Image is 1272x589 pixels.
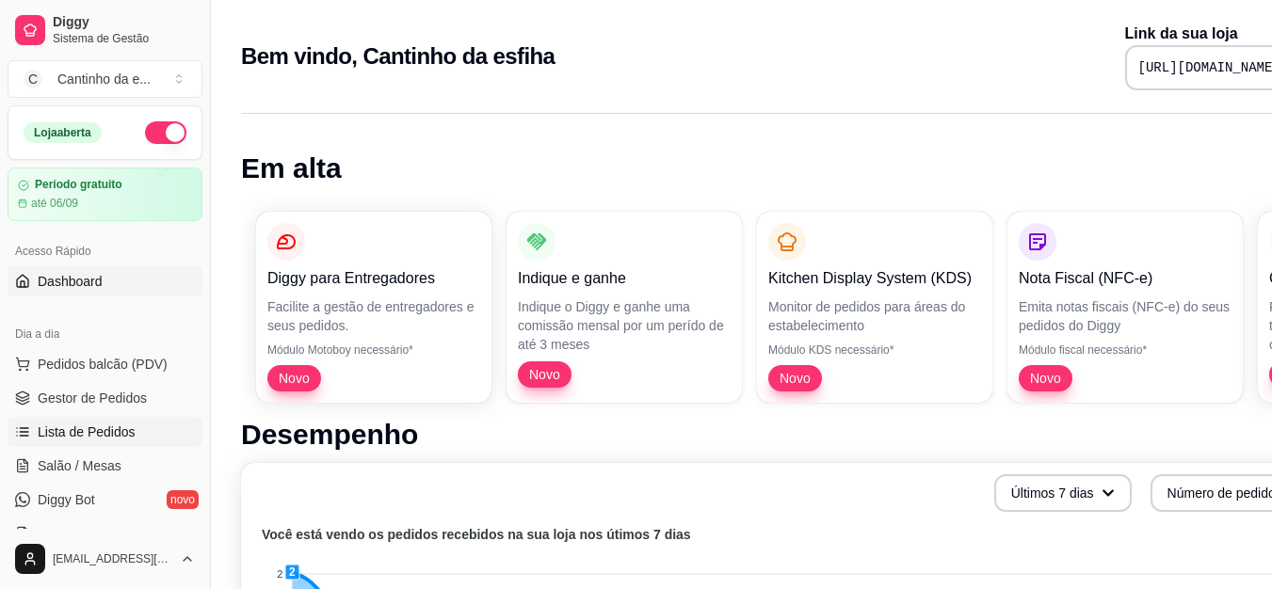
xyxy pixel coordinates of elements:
[507,212,742,403] button: Indique e ganheIndique o Diggy e ganhe uma comissão mensal por um perído de até 3 mesesNovo
[8,383,202,413] a: Gestor de Pedidos
[57,70,151,88] div: Cantinho da e ...
[8,319,202,349] div: Dia a dia
[518,267,731,290] p: Indique e ganhe
[768,342,981,358] p: Módulo KDS necessário*
[994,474,1132,512] button: Últimos 7 dias
[24,70,42,88] span: C
[38,490,95,509] span: Diggy Bot
[38,456,121,475] span: Salão / Mesas
[145,121,186,144] button: Alterar Status
[1019,267,1232,290] p: Nota Fiscal (NFC-e)
[256,212,491,403] button: Diggy para EntregadoresFacilite a gestão de entregadores e seus pedidos.Módulo Motoboy necessário...
[8,349,202,379] button: Pedidos balcão (PDV)
[53,14,195,31] span: Diggy
[53,31,195,46] span: Sistema de Gestão
[31,196,78,211] article: até 06/09
[38,422,136,441] span: Lista de Pedidos
[267,297,480,335] p: Facilite a gestão de entregadores e seus pedidos.
[241,41,555,72] h2: Bem vindo, Cantinho da esfiha
[38,524,65,543] span: KDS
[267,342,480,358] p: Módulo Motoboy necessário*
[8,8,202,53] a: DiggySistema de Gestão
[38,272,103,291] span: Dashboard
[8,167,202,221] a: Período gratuitoaté 06/09
[8,417,202,447] a: Lista de Pedidos
[772,369,818,388] span: Novo
[522,365,568,384] span: Novo
[277,568,282,580] tspan: 2
[24,122,102,143] div: Loja aberta
[1019,297,1232,335] p: Emita notas fiscais (NFC-e) do seus pedidos do Diggy
[38,355,168,374] span: Pedidos balcão (PDV)
[53,551,172,566] span: [EMAIL_ADDRESS][DOMAIN_NAME]
[8,536,202,581] button: [EMAIL_ADDRESS][DOMAIN_NAME]
[1022,369,1069,388] span: Novo
[8,60,202,98] button: Select a team
[262,527,691,542] text: Você está vendo os pedidos recebidos na sua loja nos útimos 7 dias
[8,236,202,266] div: Acesso Rápido
[518,297,731,354] p: Indique o Diggy e ganhe uma comissão mensal por um perído de até 3 meses
[267,267,480,290] p: Diggy para Entregadores
[768,297,981,335] p: Monitor de pedidos para áreas do estabelecimento
[271,369,317,388] span: Novo
[1007,212,1243,403] button: Nota Fiscal (NFC-e)Emita notas fiscais (NFC-e) do seus pedidos do DiggyMódulo fiscal necessário*Novo
[768,267,981,290] p: Kitchen Display System (KDS)
[8,451,202,481] a: Salão / Mesas
[38,389,147,407] span: Gestor de Pedidos
[35,178,122,192] article: Período gratuito
[8,518,202,549] a: KDS
[8,485,202,515] a: Diggy Botnovo
[8,266,202,296] a: Dashboard
[757,212,992,403] button: Kitchen Display System (KDS)Monitor de pedidos para áreas do estabelecimentoMódulo KDS necessário...
[1019,342,1232,358] p: Módulo fiscal necessário*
